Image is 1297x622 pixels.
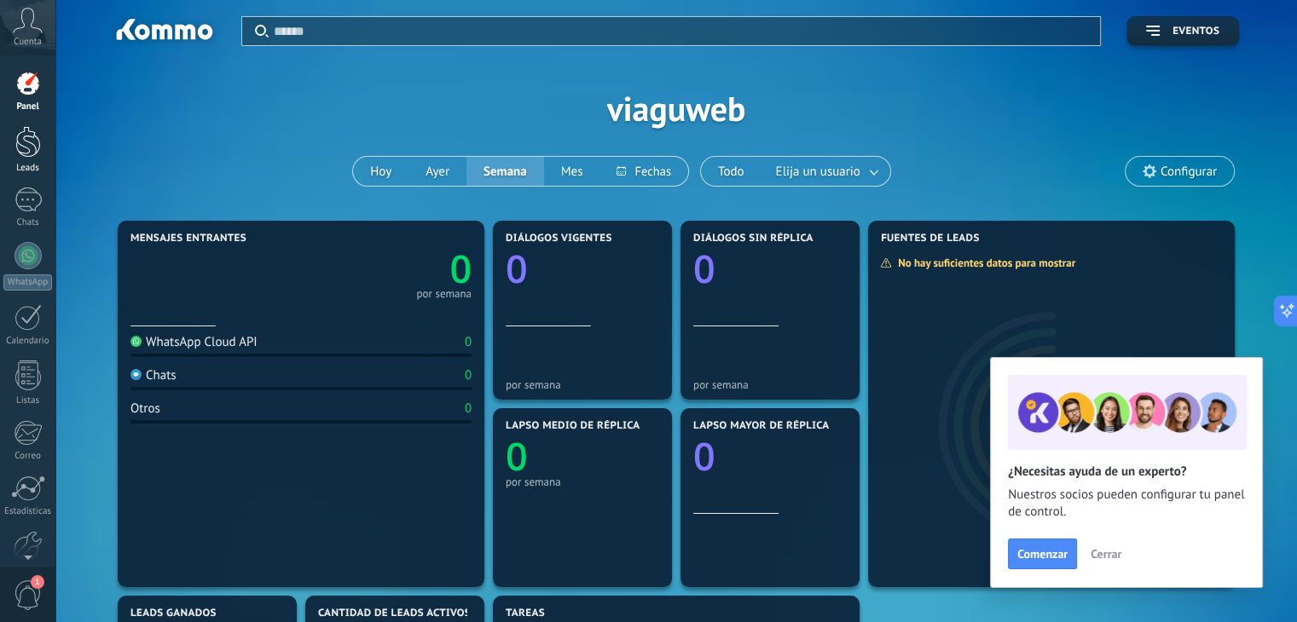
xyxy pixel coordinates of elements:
div: por semana [416,290,472,298]
span: Comenzar [1017,548,1068,560]
button: Todo [701,157,761,186]
button: Cerrar [1083,541,1129,567]
div: Chats [130,367,177,383]
span: Fuentes de leads [881,233,980,245]
span: Leads ganados [130,608,217,619]
text: 0 [506,243,528,295]
div: No hay suficientes datos para mostrar [880,256,1087,270]
text: 0 [693,243,715,295]
button: Mes [544,157,600,186]
div: por semana [506,378,659,391]
button: Hoy [353,157,408,186]
div: 0 [465,400,472,417]
span: Cantidad de leads activos [318,608,471,619]
button: Semana [466,157,544,186]
span: Mensajes entrantes [130,233,246,245]
span: Elija un usuario [773,160,864,183]
div: Calendario [3,336,53,347]
div: WhatsApp [3,274,52,291]
span: Diálogos vigentes [506,233,612,245]
span: Cerrar [1091,548,1121,560]
text: 0 [693,430,715,482]
button: Elija un usuario [761,157,890,186]
div: 0 [465,367,472,383]
span: 1 [31,575,44,589]
div: Otros [130,400,160,417]
div: por semana [506,475,659,488]
span: Nuestros socios pueden configurar tu panel de control. [1008,487,1245,521]
span: Lapso medio de réplica [506,420,640,432]
div: Estadísticas [3,506,53,517]
a: 0 [301,243,472,295]
img: WhatsApp Cloud API [130,336,142,347]
img: Chats [130,369,142,380]
div: WhatsApp Cloud API [130,334,258,350]
div: Correo [3,451,53,462]
span: Tareas [506,608,545,619]
text: 0 [449,243,472,295]
div: Leads [3,163,53,174]
span: Configurar [1161,164,1217,179]
h2: ¿Necesitas ayuda de un experto? [1008,464,1245,480]
span: Cuenta [14,37,42,48]
div: 0 [465,334,472,350]
span: Eventos [1173,26,1219,37]
div: por semana [693,378,847,391]
div: Panel [3,101,53,112]
span: Lapso mayor de réplica [693,420,829,432]
button: Fechas [599,157,687,186]
text: 0 [506,430,528,482]
button: Ayer [408,157,466,186]
button: Eventos [1126,16,1239,46]
button: Comenzar [1008,538,1077,569]
div: Listas [3,395,53,406]
span: Diálogos sin réplica [693,233,814,245]
div: Chats [3,217,53,228]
